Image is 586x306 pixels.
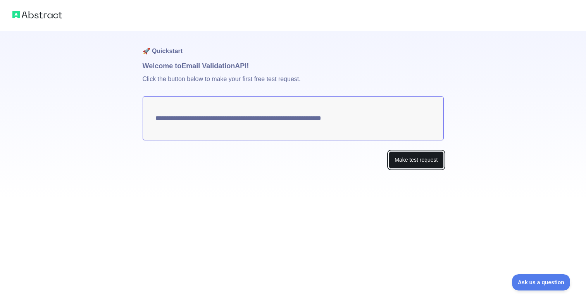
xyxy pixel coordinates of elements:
[143,71,444,96] p: Click the button below to make your first free test request.
[143,61,444,71] h1: Welcome to Email Validation API!
[12,9,62,20] img: Abstract logo
[389,151,443,169] button: Make test request
[512,274,570,290] iframe: Toggle Customer Support
[143,31,444,61] h1: 🚀 Quickstart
